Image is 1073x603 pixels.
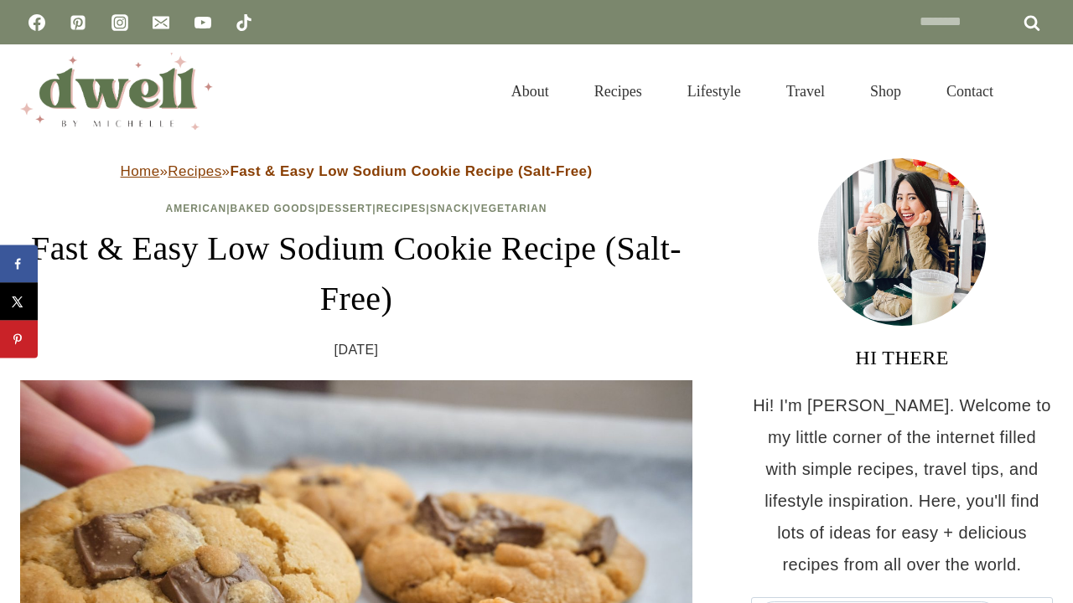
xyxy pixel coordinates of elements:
[376,203,427,214] a: Recipes
[61,6,95,39] a: Pinterest
[665,62,764,121] a: Lifestyle
[489,62,1016,121] nav: Primary Navigation
[334,338,379,363] time: [DATE]
[20,6,54,39] a: Facebook
[848,62,924,121] a: Shop
[103,6,137,39] a: Instagram
[572,62,665,121] a: Recipes
[764,62,848,121] a: Travel
[166,203,547,214] span: | | | | |
[20,224,692,324] h1: Fast & Easy Low Sodium Cookie Recipe (Salt-Free)
[751,343,1053,373] h3: HI THERE
[168,163,221,179] a: Recipes
[231,203,316,214] a: Baked Goods
[489,62,572,121] a: About
[186,6,220,39] a: YouTube
[430,203,470,214] a: Snack
[121,163,593,179] span: » »
[474,203,547,214] a: Vegetarian
[319,203,373,214] a: Dessert
[230,163,592,179] strong: Fast & Easy Low Sodium Cookie Recipe (Salt-Free)
[924,62,1016,121] a: Contact
[227,6,261,39] a: TikTok
[166,203,227,214] a: American
[121,163,160,179] a: Home
[20,53,213,130] img: DWELL by michelle
[751,389,1053,580] p: Hi! I'm [PERSON_NAME]. Welcome to my little corner of the internet filled with simple recipes, tr...
[144,6,178,39] a: Email
[1024,77,1053,106] button: View Search Form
